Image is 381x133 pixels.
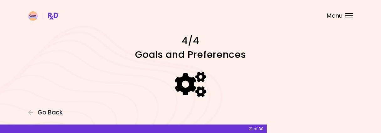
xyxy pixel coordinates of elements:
[327,13,343,19] span: Menu
[28,109,66,116] button: Go Back
[81,48,300,61] h1: Goals and Preferences
[28,11,58,21] img: RxDiet
[38,109,63,116] span: Go Back
[81,35,300,47] h1: 4/4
